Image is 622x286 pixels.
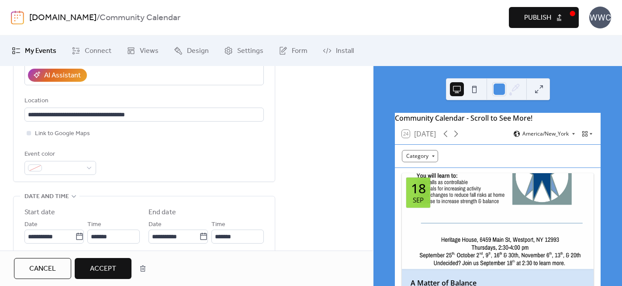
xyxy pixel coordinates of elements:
[272,39,314,63] a: Form
[35,129,90,139] span: Link to Google Maps
[100,10,180,26] b: Community Calendar
[85,46,111,56] span: Connect
[411,182,426,195] div: 18
[187,46,209,56] span: Design
[336,46,354,56] span: Install
[97,10,100,26] b: /
[25,46,56,56] span: My Events
[11,10,24,24] img: logo
[524,13,551,23] span: Publish
[65,39,118,63] a: Connect
[24,96,262,106] div: Location
[413,197,424,203] div: Sep
[29,10,97,26] a: [DOMAIN_NAME]
[24,220,38,230] span: Date
[44,70,81,81] div: AI Assistant
[140,46,159,56] span: Views
[87,220,101,230] span: Time
[237,46,263,56] span: Settings
[28,69,87,82] button: AI Assistant
[14,258,71,279] button: Cancel
[149,207,176,218] div: End date
[167,39,215,63] a: Design
[395,113,601,123] div: Community Calendar - Scroll to See More!
[24,192,69,202] span: Date and time
[522,131,569,136] span: America/New_York
[316,39,360,63] a: Install
[292,46,308,56] span: Form
[90,264,116,274] span: Accept
[149,220,162,230] span: Date
[75,258,131,279] button: Accept
[589,7,611,28] div: WWC
[509,7,579,28] button: Publish
[29,264,56,274] span: Cancel
[24,207,55,218] div: Start date
[120,39,165,63] a: Views
[218,39,270,63] a: Settings
[211,220,225,230] span: Time
[5,39,63,63] a: My Events
[24,149,94,160] div: Event color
